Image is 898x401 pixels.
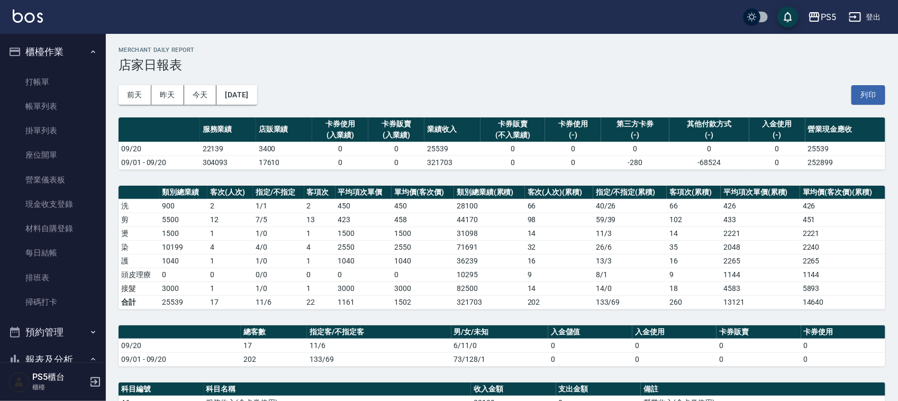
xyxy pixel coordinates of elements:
[669,156,749,169] td: -68524
[424,117,480,142] th: 業績收入
[752,119,803,130] div: 入金使用
[451,352,548,366] td: 73/128/1
[454,254,525,268] td: 36239
[8,371,30,393] img: Person
[159,254,207,268] td: 1040
[454,268,525,281] td: 10295
[667,254,721,268] td: 16
[804,6,840,28] button: PS5
[304,254,335,268] td: 1
[216,85,257,105] button: [DATE]
[721,295,800,309] td: 13121
[4,318,102,346] button: 預約管理
[304,199,335,213] td: 2
[256,117,312,142] th: 店販業績
[454,226,525,240] td: 31098
[392,226,454,240] td: 1500
[800,226,885,240] td: 2221
[119,240,159,254] td: 染
[4,192,102,216] a: 現金收支登錄
[667,186,721,199] th: 客項次(累積)
[471,382,556,396] th: 收入金額
[4,290,102,314] a: 掃碼打卡
[667,240,721,254] td: 35
[669,142,749,156] td: 0
[256,142,312,156] td: 3400
[525,281,593,295] td: 14
[593,268,667,281] td: 8 / 1
[454,295,525,309] td: 321703
[335,213,392,226] td: 423
[392,281,454,295] td: 3000
[548,119,598,130] div: 卡券使用
[335,186,392,199] th: 平均項次單價
[392,186,454,199] th: 單均價(客次價)
[304,240,335,254] td: 4
[716,352,801,366] td: 0
[371,119,422,130] div: 卡券販賣
[800,186,885,199] th: 單均價(客次價)(累積)
[4,143,102,167] a: 座位開單
[667,295,721,309] td: 260
[548,130,598,141] div: (-)
[119,268,159,281] td: 頭皮理療
[752,130,803,141] div: (-)
[483,130,542,141] div: (不入業績)
[368,142,424,156] td: 0
[667,226,721,240] td: 14
[641,382,885,396] th: 備註
[304,268,335,281] td: 0
[593,186,667,199] th: 指定/不指定(累積)
[721,226,800,240] td: 2221
[556,382,641,396] th: 支出金額
[241,352,307,366] td: 202
[593,226,667,240] td: 11 / 3
[159,240,207,254] td: 10199
[119,352,241,366] td: 09/01 - 09/20
[851,85,885,105] button: 列印
[207,254,253,268] td: 1
[304,295,335,309] td: 22
[4,216,102,241] a: 材料自購登錄
[392,254,454,268] td: 1040
[805,142,885,156] td: 25539
[312,156,368,169] td: 0
[721,199,800,213] td: 426
[392,213,454,226] td: 458
[672,130,747,141] div: (-)
[454,281,525,295] td: 82500
[335,295,392,309] td: 1161
[304,186,335,199] th: 客項次
[13,10,43,23] img: Logo
[241,325,307,339] th: 總客數
[801,325,885,339] th: 卡券使用
[800,240,885,254] td: 2240
[119,226,159,240] td: 燙
[256,156,312,169] td: 17610
[525,254,593,268] td: 16
[159,295,207,309] td: 25539
[159,186,207,199] th: 類別總業績
[721,281,800,295] td: 4583
[821,11,836,24] div: PS5
[392,295,454,309] td: 1502
[601,156,669,169] td: -280
[525,226,593,240] td: 14
[632,325,716,339] th: 入金使用
[672,119,747,130] div: 其他付款方式
[159,268,207,281] td: 0
[200,156,256,169] td: 304093
[200,117,256,142] th: 服務業績
[548,325,632,339] th: 入金儲值
[604,119,667,130] div: 第三方卡券
[151,85,184,105] button: 昨天
[801,339,885,352] td: 0
[454,213,525,226] td: 44170
[800,295,885,309] td: 14640
[667,199,721,213] td: 66
[207,295,253,309] td: 17
[304,281,335,295] td: 1
[119,213,159,226] td: 剪
[253,199,304,213] td: 1 / 1
[159,213,207,226] td: 5500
